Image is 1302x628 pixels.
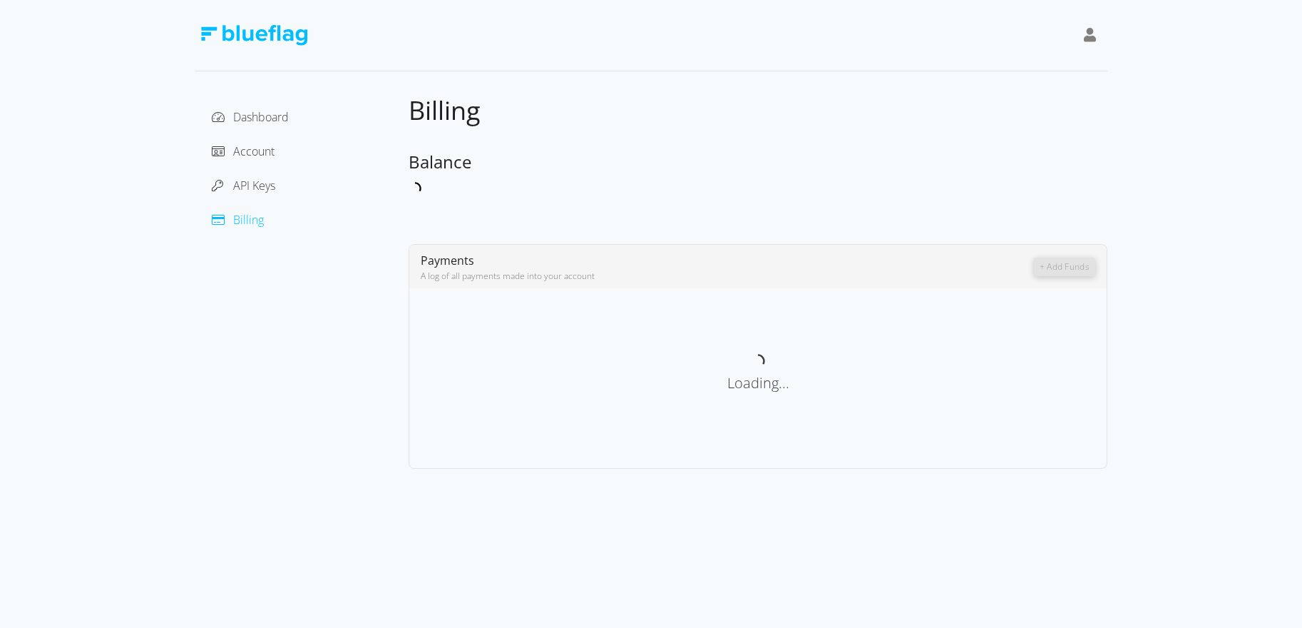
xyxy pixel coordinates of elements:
span: Account [233,143,275,159]
div: Loading... [421,373,1095,394]
a: Account [212,143,275,159]
a: API Keys [212,178,275,193]
a: Billing [212,212,264,228]
span: Billing [233,212,264,228]
span: Balance [409,150,471,173]
span: Dashboard [233,109,289,125]
span: API Keys [233,178,275,193]
span: Billing [409,93,481,128]
img: Blue Flag Logo [200,25,307,46]
a: Dashboard [212,109,289,125]
button: + Add Funds [1034,258,1095,276]
div: A log of all payments made into your account [421,270,1034,283]
span: Payments [421,253,474,268]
